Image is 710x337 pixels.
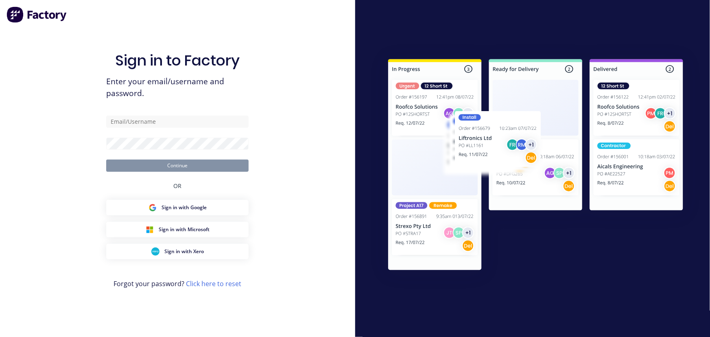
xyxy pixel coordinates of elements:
[106,244,249,259] button: Xero Sign inSign in with Xero
[149,204,157,212] img: Google Sign in
[159,226,210,233] span: Sign in with Microsoft
[186,279,241,288] a: Click here to reset
[370,43,701,289] img: Sign in
[146,225,154,234] img: Microsoft Sign in
[106,160,249,172] button: Continue
[173,172,181,200] div: OR
[106,222,249,237] button: Microsoft Sign inSign in with Microsoft
[7,7,68,23] img: Factory
[106,76,249,99] span: Enter your email/username and password.
[115,52,240,69] h1: Sign in to Factory
[106,116,249,128] input: Email/Username
[106,200,249,215] button: Google Sign inSign in with Google
[164,248,204,255] span: Sign in with Xero
[151,247,159,256] img: Xero Sign in
[114,279,241,289] span: Forgot your password?
[162,204,207,211] span: Sign in with Google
